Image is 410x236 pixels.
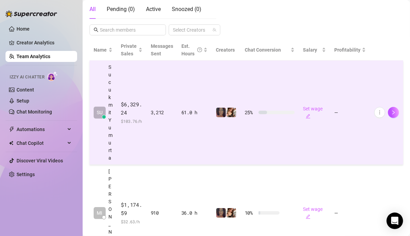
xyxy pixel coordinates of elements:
span: Automations [17,124,65,135]
a: Chat Monitoring [17,109,52,115]
span: Private Sales [121,43,137,56]
img: Leylamour [216,108,226,117]
span: $ 103.76 /h [121,118,142,125]
span: Salary [303,47,317,53]
img: Leylamour [216,208,226,218]
span: Snoozed ( 0 ) [172,6,201,12]
span: thunderbolt [9,127,14,132]
span: 10 % [245,209,256,217]
div: 3,212 [151,109,173,116]
th: Creators [212,40,241,61]
div: 36.0 h [181,209,208,217]
td: — [330,61,370,165]
span: Chat Conversion [245,47,281,53]
img: Vaniibabee [227,208,236,218]
span: Chat Copilot [17,138,65,149]
a: Home [17,26,30,32]
span: Profitability [334,47,360,53]
a: Setup [17,98,29,104]
span: SucukmitYumurta [108,63,113,162]
th: Name [90,40,117,61]
span: MI [97,209,103,217]
a: Discover Viral Videos [17,158,63,163]
div: 61.0 h [181,109,208,116]
span: $ 32.63 /h [121,218,142,225]
span: edit [306,114,311,119]
a: Content [17,87,34,93]
span: 25 % [245,109,256,116]
span: $1,174.59 [121,201,142,217]
a: Team Analytics [17,54,50,59]
div: All [90,5,96,13]
span: $6,329.24 [121,100,142,117]
span: SU [97,109,103,116]
div: Est. Hours [181,42,202,57]
div: Pending ( 0 ) [107,5,135,13]
span: team [212,28,217,32]
a: Settings [17,172,35,177]
img: Vaniibabee [227,108,236,117]
a: Creator Analytics [17,37,72,48]
span: edit [306,214,311,219]
span: Active [146,6,161,12]
span: right [391,110,396,115]
span: Name [94,46,107,54]
img: Chat Copilot [9,141,13,146]
span: Izzy AI Chatter [10,74,44,81]
a: Set wageedit [303,206,323,219]
img: logo-BBDzfeDw.svg [6,10,57,17]
div: 910 [151,209,173,217]
input: Search members [100,26,156,34]
span: Messages Sent [151,43,173,56]
img: AI Chatter [47,71,58,81]
span: question-circle [197,42,202,57]
span: search [94,28,98,32]
a: Set wageedit [303,106,323,119]
span: more [377,110,382,115]
div: Open Intercom Messenger [387,213,403,229]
